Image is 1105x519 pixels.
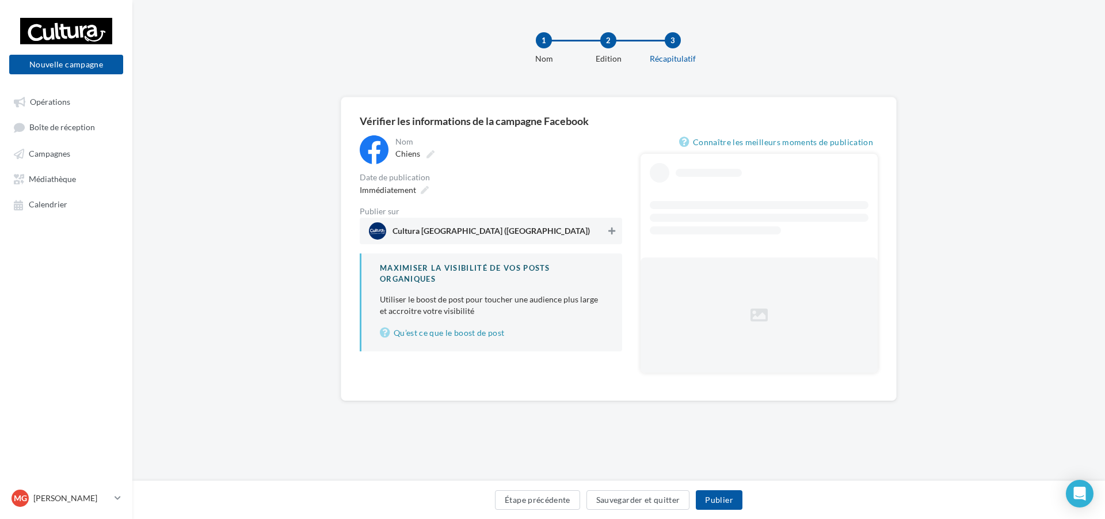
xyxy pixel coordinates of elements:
[679,135,878,149] a: Connaître les meilleurs moments de publication
[29,123,95,132] span: Boîte de réception
[360,173,622,181] div: Date de publication
[665,32,681,48] div: 3
[495,490,580,510] button: Étape précédente
[600,32,616,48] div: 2
[360,185,416,195] span: Immédiatement
[507,53,581,65] div: Nom
[393,227,590,240] span: Cultura [GEOGRAPHIC_DATA] ([GEOGRAPHIC_DATA])
[380,294,604,317] p: Utiliser le boost de post pour toucher une audience plus large et accroitre votre visibilité
[536,32,552,48] div: 1
[7,168,125,189] a: Médiathèque
[571,53,645,65] div: Edition
[1066,480,1093,507] div: Open Intercom Messenger
[7,116,125,138] a: Boîte de réception
[29,149,70,158] span: Campagnes
[9,55,123,74] button: Nouvelle campagne
[380,326,604,340] a: Qu’est ce que le boost de post
[380,263,604,284] div: Maximiser la visibilité de vos posts organiques
[395,138,620,146] div: Nom
[395,149,420,158] span: Chiens
[7,91,125,112] a: Opérations
[33,493,110,504] p: [PERSON_NAME]
[360,207,622,215] div: Publier sur
[7,143,125,164] a: Campagnes
[7,194,125,214] a: Calendrier
[29,174,76,184] span: Médiathèque
[696,490,742,510] button: Publier
[586,490,690,510] button: Sauvegarder et quitter
[14,493,27,504] span: MG
[9,487,123,509] a: MG [PERSON_NAME]
[29,200,67,210] span: Calendrier
[636,53,710,65] div: Récapitulatif
[360,116,878,126] div: Vérifier les informations de la campagne Facebook
[30,97,70,107] span: Opérations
